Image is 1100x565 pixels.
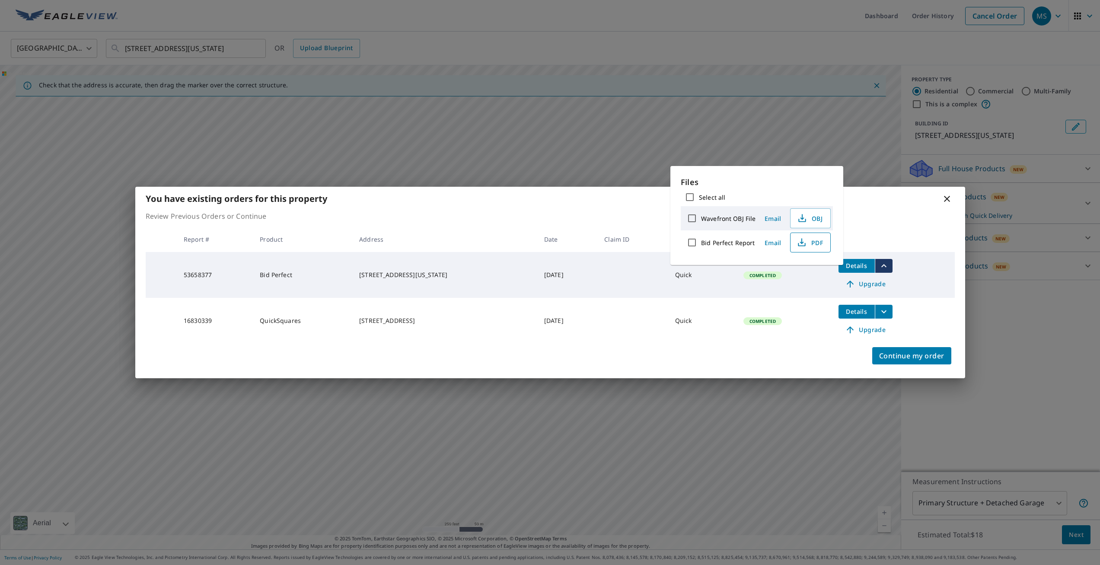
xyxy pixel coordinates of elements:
[839,305,875,319] button: detailsBtn-16830339
[253,227,352,252] th: Product
[146,193,327,204] b: You have existing orders for this property
[875,259,893,273] button: filesDropdownBtn-53658377
[759,236,787,249] button: Email
[790,208,831,228] button: OBJ
[177,298,253,344] td: 16830339
[759,212,787,225] button: Email
[872,347,951,364] button: Continue my order
[762,239,783,247] span: Email
[844,279,887,289] span: Upgrade
[668,298,737,344] td: Quick
[839,259,875,273] button: detailsBtn-53658377
[796,237,823,248] span: PDF
[762,214,783,223] span: Email
[359,271,530,279] div: [STREET_ADDRESS][US_STATE]
[597,227,668,252] th: Claim ID
[844,307,870,316] span: Details
[844,325,887,335] span: Upgrade
[359,316,530,325] div: [STREET_ADDRESS]
[839,323,893,337] a: Upgrade
[701,239,755,247] label: Bid Perfect Report
[844,262,870,270] span: Details
[253,298,352,344] td: QuickSquares
[352,227,537,252] th: Address
[744,272,781,278] span: Completed
[177,227,253,252] th: Report #
[177,252,253,298] td: 53658377
[699,193,725,201] label: Select all
[875,305,893,319] button: filesDropdownBtn-16830339
[537,252,597,298] td: [DATE]
[796,213,823,223] span: OBJ
[681,176,833,188] p: Files
[253,252,352,298] td: Bid Perfect
[537,298,597,344] td: [DATE]
[744,318,781,324] span: Completed
[879,350,944,362] span: Continue my order
[668,227,737,252] th: Delivery
[701,214,756,223] label: Wavefront OBJ File
[790,233,831,252] button: PDF
[839,277,893,291] a: Upgrade
[537,227,597,252] th: Date
[668,252,737,298] td: Quick
[146,211,955,221] p: Review Previous Orders or Continue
